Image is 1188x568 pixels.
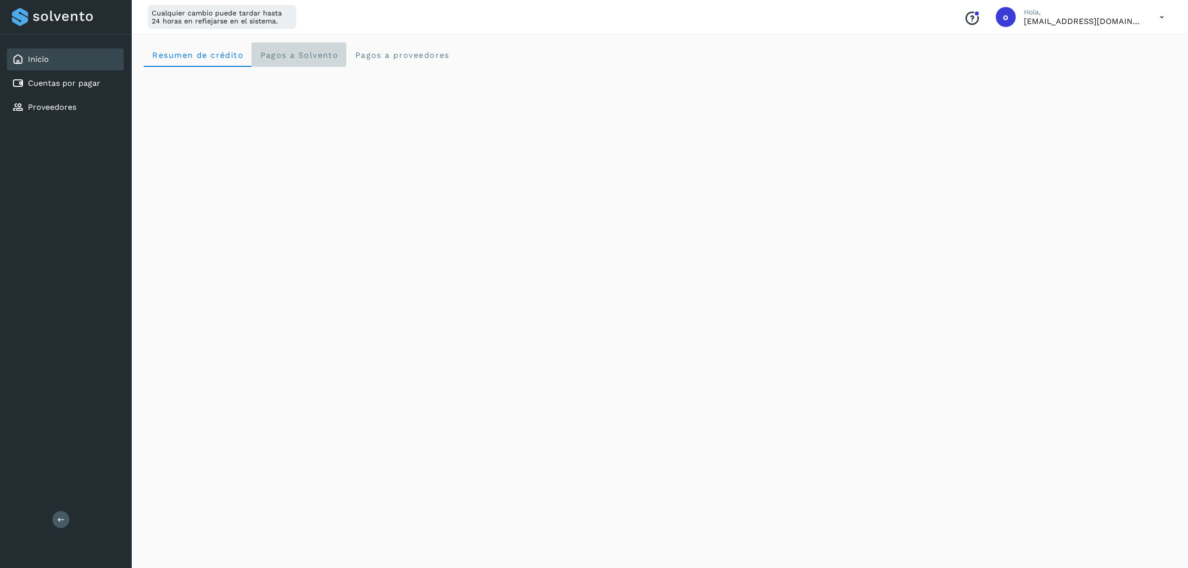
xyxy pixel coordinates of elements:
[7,48,124,70] div: Inicio
[1024,8,1144,16] p: Hola,
[28,54,49,64] a: Inicio
[152,50,243,60] span: Resumen de crédito
[28,102,76,112] a: Proveedores
[354,50,450,60] span: Pagos a proveedores
[7,72,124,94] div: Cuentas por pagar
[259,50,338,60] span: Pagos a Solvento
[28,78,100,88] a: Cuentas por pagar
[148,5,296,29] div: Cualquier cambio puede tardar hasta 24 horas en reflejarse en el sistema.
[1024,16,1144,26] p: orlando@rfllogistics.com.mx
[7,96,124,118] div: Proveedores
